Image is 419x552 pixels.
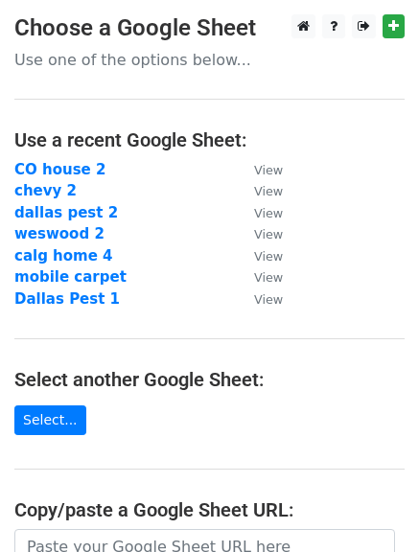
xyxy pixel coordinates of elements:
a: View [235,182,283,199]
a: Dallas Pest 1 [14,290,120,308]
a: View [235,225,283,242]
iframe: Chat Widget [323,460,419,552]
a: Select... [14,405,86,435]
h4: Use a recent Google Sheet: [14,128,405,151]
a: View [235,247,283,264]
small: View [254,227,283,241]
p: Use one of the options below... [14,50,405,70]
h4: Copy/paste a Google Sheet URL: [14,498,405,521]
h3: Choose a Google Sheet [14,14,405,42]
small: View [254,292,283,307]
a: dallas pest 2 [14,204,118,221]
a: View [235,161,283,178]
a: mobile carpet [14,268,127,286]
a: weswood 2 [14,225,105,242]
h4: Select another Google Sheet: [14,368,405,391]
a: chevy 2 [14,182,77,199]
a: View [235,290,283,308]
a: View [235,204,283,221]
small: View [254,249,283,264]
small: View [254,163,283,177]
small: View [254,206,283,220]
a: calg home 4 [14,247,113,264]
small: View [254,184,283,198]
a: View [235,268,283,286]
small: View [254,270,283,285]
a: CO house 2 [14,161,105,178]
